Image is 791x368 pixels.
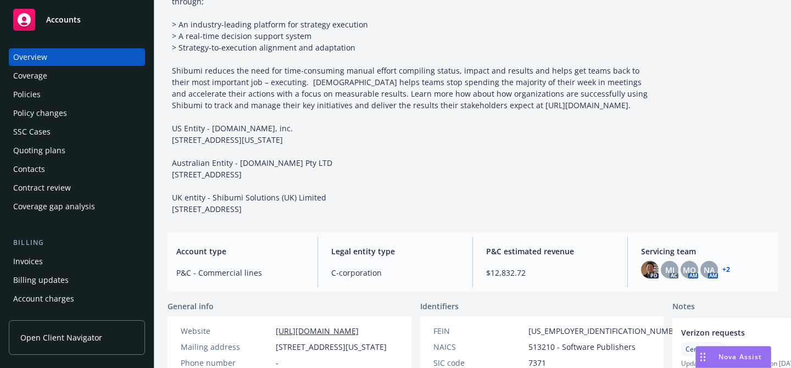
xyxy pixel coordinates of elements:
div: Contacts [13,160,45,178]
div: Quoting plans [13,142,65,159]
span: NA [704,264,715,276]
div: FEIN [433,325,524,337]
div: Installment plans [13,309,77,326]
div: Coverage [13,67,47,85]
div: Overview [13,48,47,66]
a: Contract review [9,179,145,197]
a: Billing updates [9,271,145,289]
a: Overview [9,48,145,66]
span: Accounts [46,15,81,24]
a: Account charges [9,290,145,308]
a: Accounts [9,4,145,35]
div: Billing [9,237,145,248]
span: Open Client Navigator [20,332,102,343]
a: Coverage [9,67,145,85]
div: Mailing address [181,341,271,353]
button: Nova Assist [695,346,771,368]
a: SSC Cases [9,123,145,141]
span: Account type [176,246,304,257]
a: Policies [9,86,145,103]
a: Invoices [9,253,145,270]
span: [STREET_ADDRESS][US_STATE] [276,341,387,353]
span: $12,832.72 [486,267,614,278]
a: Contacts [9,160,145,178]
div: Drag to move [696,347,710,367]
a: Quoting plans [9,142,145,159]
span: MQ [683,264,696,276]
a: Coverage gap analysis [9,198,145,215]
div: Contract review [13,179,71,197]
span: [US_EMPLOYER_IDENTIFICATION_NUMBER] [528,325,686,337]
a: Installment plans [9,309,145,326]
div: Billing updates [13,271,69,289]
div: Coverage gap analysis [13,198,95,215]
a: +2 [722,266,730,273]
span: P&C - Commercial lines [176,267,304,278]
span: Legal entity type [331,246,459,257]
span: Identifiers [420,300,459,312]
a: Policy changes [9,104,145,122]
a: [URL][DOMAIN_NAME] [276,326,359,336]
div: Account charges [13,290,74,308]
div: Invoices [13,253,43,270]
span: MJ [665,264,675,276]
div: SSC Cases [13,123,51,141]
img: photo [641,261,659,278]
span: Nova Assist [718,352,762,361]
span: 513210 - Software Publishers [528,341,636,353]
span: Certificates [686,344,721,354]
div: Policies [13,86,41,103]
span: C-corporation [331,267,459,278]
span: P&C estimated revenue [486,246,614,257]
div: NAICS [433,341,524,353]
span: General info [168,300,214,312]
div: Policy changes [13,104,67,122]
span: Servicing team [641,246,769,257]
div: Website [181,325,271,337]
span: Notes [672,300,695,314]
